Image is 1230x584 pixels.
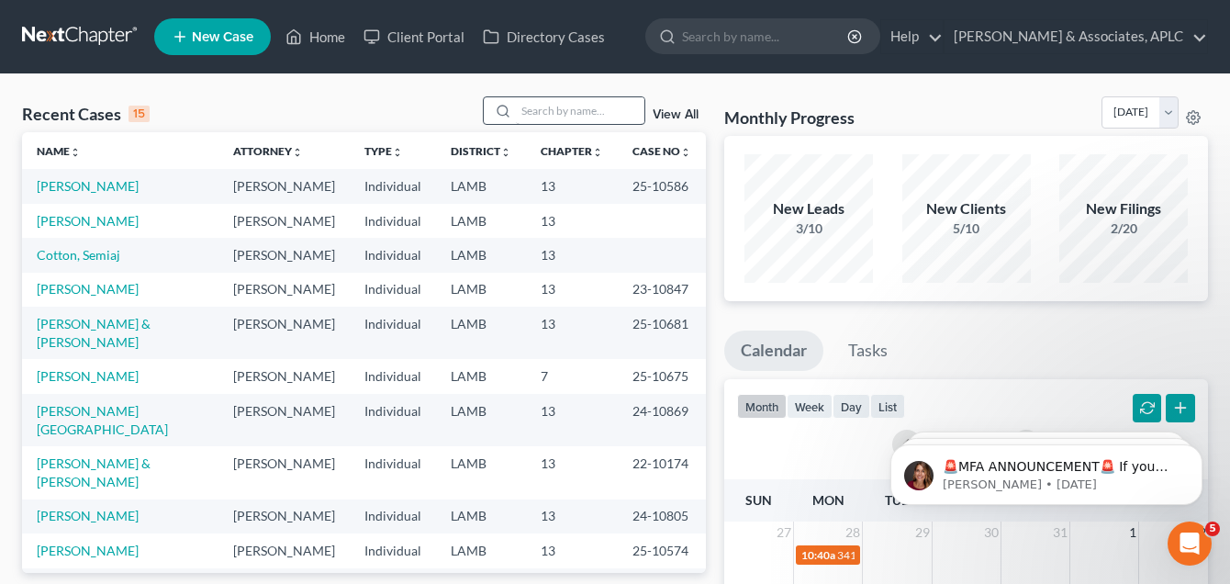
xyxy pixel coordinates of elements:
[37,178,139,194] a: [PERSON_NAME]
[436,500,526,533] td: LAMB
[436,169,526,203] td: LAMB
[832,331,904,371] a: Tasks
[1168,522,1212,566] iframe: Intercom live chat
[618,394,706,446] td: 24-10869
[724,107,855,129] h3: Monthly Progress
[37,213,139,229] a: [PERSON_NAME]
[37,543,139,558] a: [PERSON_NAME]
[350,273,436,307] td: Individual
[902,198,1031,219] div: New Clients
[632,144,691,158] a: Case Nounfold_more
[436,204,526,238] td: LAMB
[218,500,350,533] td: [PERSON_NAME]
[364,144,403,158] a: Typeunfold_more
[436,394,526,446] td: LAMB
[436,533,526,567] td: LAMB
[350,500,436,533] td: Individual
[436,359,526,393] td: LAMB
[618,533,706,567] td: 25-10574
[37,144,81,158] a: Nameunfold_more
[350,446,436,499] td: Individual
[526,273,618,307] td: 13
[350,307,436,359] td: Individual
[1059,219,1188,238] div: 2/20
[218,394,350,446] td: [PERSON_NAME]
[870,394,905,419] button: list
[526,169,618,203] td: 13
[680,147,691,158] i: unfold_more
[436,446,526,499] td: LAMB
[500,147,511,158] i: unfold_more
[37,368,139,384] a: [PERSON_NAME]
[526,533,618,567] td: 13
[724,331,823,371] a: Calendar
[37,455,151,489] a: [PERSON_NAME] & [PERSON_NAME]
[653,108,699,121] a: View All
[833,394,870,419] button: day
[350,169,436,203] td: Individual
[775,522,793,544] span: 27
[844,522,862,544] span: 28
[218,238,350,272] td: [PERSON_NAME]
[436,238,526,272] td: LAMB
[218,307,350,359] td: [PERSON_NAME]
[682,19,850,53] input: Search by name...
[37,247,120,263] a: Cotton, Semiaj
[218,273,350,307] td: [PERSON_NAME]
[276,20,354,53] a: Home
[526,446,618,499] td: 13
[618,307,706,359] td: 25-10681
[218,204,350,238] td: [PERSON_NAME]
[233,144,303,158] a: Attorneyunfold_more
[541,144,603,158] a: Chapterunfold_more
[436,307,526,359] td: LAMB
[516,97,644,124] input: Search by name...
[1205,522,1220,536] span: 5
[744,219,873,238] div: 3/10
[592,147,603,158] i: unfold_more
[354,20,474,53] a: Client Portal
[1059,198,1188,219] div: New Filings
[863,406,1230,534] iframe: Intercom notifications message
[192,30,253,44] span: New Case
[618,359,706,393] td: 25-10675
[526,204,618,238] td: 13
[744,198,873,219] div: New Leads
[70,147,81,158] i: unfold_more
[218,169,350,203] td: [PERSON_NAME]
[837,548,1105,562] span: 341(a) meeting for [PERSON_NAME]. [PERSON_NAME]
[526,359,618,393] td: 7
[22,103,150,125] div: Recent Cases
[350,359,436,393] td: Individual
[350,394,436,446] td: Individual
[350,204,436,238] td: Individual
[737,394,787,419] button: month
[526,307,618,359] td: 13
[218,446,350,499] td: [PERSON_NAME]
[526,394,618,446] td: 13
[618,169,706,203] td: 25-10586
[37,508,139,523] a: [PERSON_NAME]
[350,238,436,272] td: Individual
[218,359,350,393] td: [PERSON_NAME]
[37,403,168,437] a: [PERSON_NAME][GEOGRAPHIC_DATA]
[474,20,614,53] a: Directory Cases
[451,144,511,158] a: Districtunfold_more
[812,492,844,508] span: Mon
[37,316,151,350] a: [PERSON_NAME] & [PERSON_NAME]
[526,238,618,272] td: 13
[436,273,526,307] td: LAMB
[392,147,403,158] i: unfold_more
[618,500,706,533] td: 24-10805
[526,500,618,533] td: 13
[745,492,772,508] span: Sun
[618,273,706,307] td: 23-10847
[801,548,835,562] span: 10:40a
[618,446,706,499] td: 22-10174
[37,281,139,297] a: [PERSON_NAME]
[787,394,833,419] button: week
